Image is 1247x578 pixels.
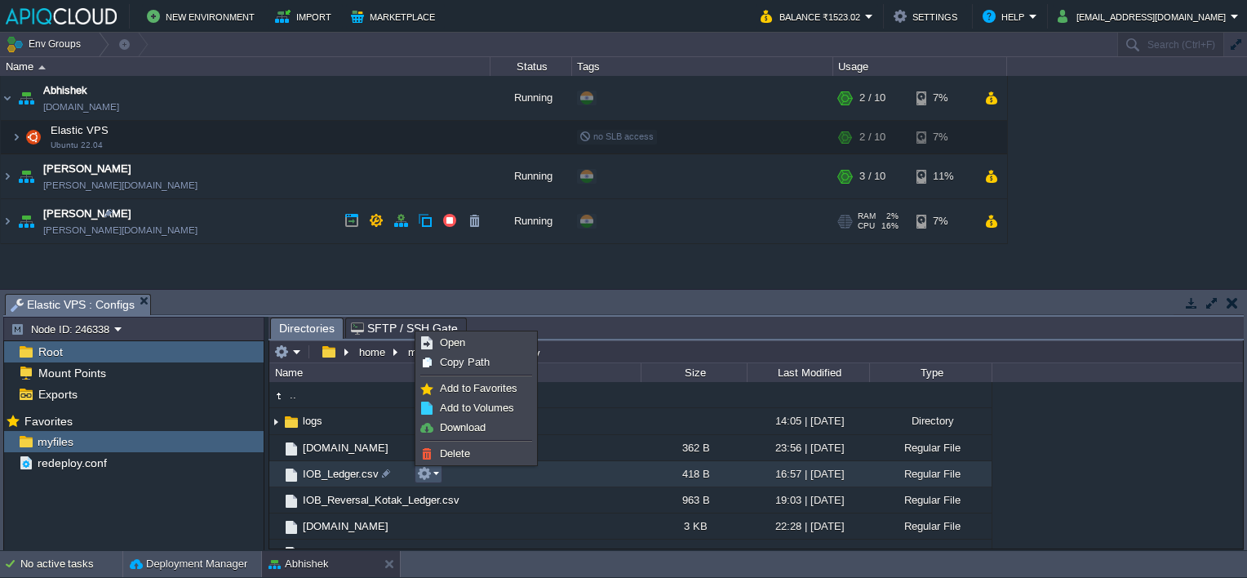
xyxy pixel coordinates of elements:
[983,7,1029,26] button: Help
[300,441,391,455] span: [DOMAIN_NAME]
[440,356,490,368] span: Copy Path
[300,493,462,507] a: IOB_Reversal_Kotak_Ledger.csv
[275,7,336,26] button: Import
[748,363,869,382] div: Last Modified
[418,380,535,398] a: Add to Favorites
[440,382,517,394] span: Add to Favorites
[269,435,282,460] img: AMDAwAAAACH5BAEAAAAALAAAAAABAAEAAAICRAEAOw==
[894,7,962,26] button: Settings
[869,408,992,433] div: Directory
[440,336,465,349] span: Open
[641,540,747,565] div: 479 B
[642,363,747,382] div: Size
[269,340,1243,363] input: Click to enter the path
[490,154,572,198] div: Running
[282,466,300,484] img: AMDAwAAAACH5BAEAAAAALAAAAAABAAEAAAICRAEAOw==
[579,131,654,141] span: no SLB access
[916,121,970,153] div: 7%
[1,199,14,243] img: AMDAwAAAACH5BAEAAAAALAAAAAABAAEAAAICRAEAOw==
[147,7,260,26] button: New Environment
[881,221,899,231] span: 16%
[269,461,282,487] img: AMDAwAAAACH5BAEAAAAALAAAAAABAAEAAAICRAEAOw==
[11,322,114,336] button: Node ID: 246338
[269,540,282,565] img: AMDAwAAAACH5BAEAAAAALAAAAAABAAEAAAICRAEAOw==
[268,556,328,572] button: Abhishek
[418,445,535,463] a: Delete
[22,121,45,153] img: AMDAwAAAACH5BAEAAAAALAAAAAABAAEAAAICRAEAOw==
[916,199,970,243] div: 7%
[6,33,87,56] button: Env Groups
[282,518,300,536] img: AMDAwAAAACH5BAEAAAAALAAAAAABAAEAAAICRAEAOw==
[351,318,458,338] span: SFTP / SSH Gate
[406,345,446,359] button: myfiles
[300,519,391,533] a: [DOMAIN_NAME]
[641,435,747,460] div: 362 B
[2,57,490,76] div: Name
[747,461,869,487] div: 16:57 | [DATE]
[287,388,299,402] a: ..
[15,154,38,198] img: AMDAwAAAACH5BAEAAAAALAAAAAABAAEAAAICRAEAOw==
[282,440,300,458] img: AMDAwAAAACH5BAEAAAAALAAAAAABAAEAAAICRAEAOw==
[34,434,76,449] a: myfiles
[6,8,117,24] img: APIQCloud
[35,366,109,380] a: Mount Points
[15,199,38,243] img: AMDAwAAAACH5BAEAAAAALAAAAAABAAEAAAICRAEAOw==
[279,318,335,339] span: Directories
[34,456,109,470] a: redeploy.conf
[51,140,103,150] span: Ubuntu 22.04
[440,421,486,433] span: Download
[35,345,65,359] span: Root
[1,154,14,198] img: AMDAwAAAACH5BAEAAAAALAAAAAABAAEAAAICRAEAOw==
[357,345,389,359] button: home
[269,514,282,539] img: AMDAwAAAACH5BAEAAAAALAAAAAABAAEAAAICRAEAOw==
[871,363,992,382] div: Type
[1058,7,1231,26] button: [EMAIL_ADDRESS][DOMAIN_NAME]
[35,387,80,402] a: Exports
[869,540,992,565] div: Regular File
[641,487,747,513] div: 963 B
[38,65,46,69] img: AMDAwAAAACH5BAEAAAAALAAAAAABAAEAAAICRAEAOw==
[882,211,899,221] span: 2%
[130,556,247,572] button: Deployment Manager
[834,57,1006,76] div: Usage
[641,514,747,539] div: 3 KB
[869,487,992,513] div: Regular File
[43,82,87,99] span: Abhishek
[747,435,869,460] div: 23:56 | [DATE]
[43,222,197,238] a: [PERSON_NAME][DOMAIN_NAME]
[1,76,14,120] img: AMDAwAAAACH5BAEAAAAALAAAAAABAAEAAAICRAEAOw==
[641,461,747,487] div: 418 B
[747,408,869,433] div: 14:05 | [DATE]
[11,295,135,315] span: Elastic VPS : Configs
[859,121,885,153] div: 2 / 10
[300,545,391,559] a: [DOMAIN_NAME]
[271,363,641,382] div: Name
[747,514,869,539] div: 22:28 | [DATE]
[300,414,325,428] span: logs
[490,76,572,120] div: Running
[300,467,381,481] a: IOB_Ledger.csv
[858,211,876,221] span: RAM
[440,447,470,460] span: Delete
[351,7,440,26] button: Marketplace
[761,7,865,26] button: Balance ₹1523.02
[43,161,131,177] span: [PERSON_NAME]
[21,414,75,429] span: Favorites
[490,199,572,243] div: Running
[440,402,514,414] span: Add to Volumes
[491,57,571,76] div: Status
[11,121,21,153] img: AMDAwAAAACH5BAEAAAAALAAAAAABAAEAAAICRAEAOw==
[282,413,300,431] img: AMDAwAAAACH5BAEAAAAALAAAAAABAAEAAAICRAEAOw==
[269,409,282,434] img: AMDAwAAAACH5BAEAAAAALAAAAAABAAEAAAICRAEAOw==
[282,492,300,510] img: AMDAwAAAACH5BAEAAAAALAAAAAABAAEAAAICRAEAOw==
[43,99,119,115] a: [DOMAIN_NAME]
